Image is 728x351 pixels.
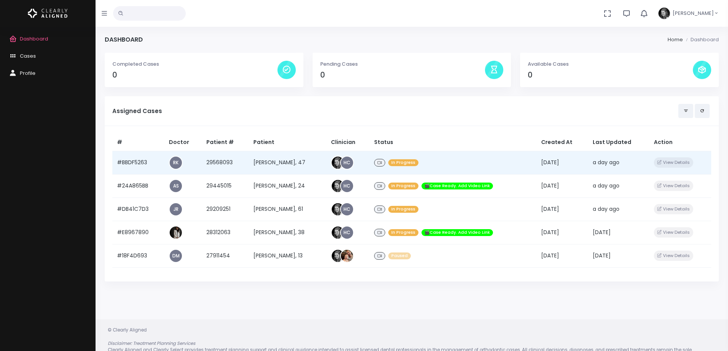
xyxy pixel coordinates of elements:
td: #DB41C7D3 [112,197,164,221]
h4: 0 [320,71,485,79]
th: Patient [249,134,327,151]
span: a day ago [593,159,619,166]
span: a day ago [593,205,619,213]
span: In Progress [388,183,418,190]
span: Cases [20,52,36,60]
th: Created At [537,134,588,151]
td: [PERSON_NAME], 13 [249,244,327,267]
span: Profile [20,70,36,77]
a: HC [341,180,353,192]
button: View Details [654,181,693,191]
a: HC [341,203,353,215]
td: #BBDF5263 [112,151,164,174]
a: RK [170,157,182,169]
td: 29568093 [202,151,248,174]
td: [PERSON_NAME], 24 [249,174,327,197]
button: View Details [654,157,693,168]
th: Clinician [326,134,369,151]
span: Dashboard [20,35,48,42]
a: HC [341,157,353,169]
th: Patient # [202,134,248,151]
a: JR [170,203,182,215]
span: In Progress [388,159,418,167]
li: Home [668,36,683,44]
td: [PERSON_NAME], 38 [249,221,327,244]
h4: Dashboard [105,36,143,43]
span: In Progress [388,229,418,236]
span: [DATE] [541,252,559,259]
th: Action [649,134,711,151]
span: [DATE] [593,228,611,236]
td: #24A865BB [112,174,164,197]
img: Header Avatar [657,6,671,20]
h4: 0 [112,71,277,79]
em: Disclaimer: Treatment Planning Services [108,340,195,346]
h4: 0 [528,71,693,79]
td: 27911454 [202,244,248,267]
img: Logo Horizontal [28,5,68,21]
p: Available Cases [528,60,693,68]
span: [DATE] [541,228,559,236]
th: # [112,134,164,151]
td: [PERSON_NAME], 47 [249,151,327,174]
p: Completed Cases [112,60,277,68]
span: a day ago [593,182,619,189]
span: [DATE] [541,159,559,166]
th: Last Updated [588,134,649,151]
span: 🎬Case Ready. Add Video Link [422,183,493,190]
button: View Details [654,227,693,238]
td: [PERSON_NAME], 61 [249,197,327,221]
span: [DATE] [541,205,559,213]
td: #E8967890 [112,221,164,244]
a: AS [170,180,182,192]
h5: Assigned Cases [112,108,678,115]
button: View Details [654,251,693,261]
p: Pending Cases [320,60,485,68]
li: Dashboard [683,36,719,44]
span: [DATE] [593,252,611,259]
a: DM [170,250,182,262]
td: #18F4D693 [112,244,164,267]
span: Paused [388,252,411,260]
span: [PERSON_NAME] [673,10,714,17]
th: Doctor [164,134,202,151]
span: 🎬Case Ready. Add Video Link [422,229,493,236]
button: View Details [654,204,693,214]
td: 29445015 [202,174,248,197]
a: HC [341,226,353,239]
td: 29209251 [202,197,248,221]
th: Status [370,134,537,151]
span: In Progress [388,206,418,213]
span: [DATE] [541,182,559,189]
td: 28312063 [202,221,248,244]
